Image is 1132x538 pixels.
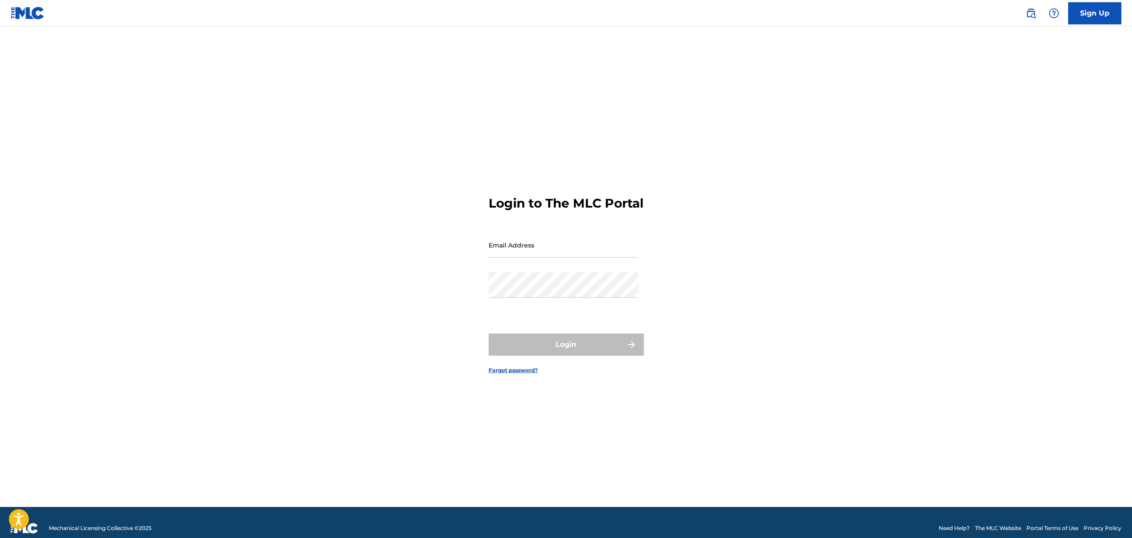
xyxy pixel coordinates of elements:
[49,524,152,532] span: Mechanical Licensing Collective © 2025
[1068,2,1121,24] a: Sign Up
[1084,524,1121,532] a: Privacy Policy
[11,7,45,20] img: MLC Logo
[939,524,970,532] a: Need Help?
[1026,524,1078,532] a: Portal Terms of Use
[1049,8,1059,19] img: help
[975,524,1021,532] a: The MLC Website
[1088,495,1132,538] iframe: Chat Widget
[489,196,643,211] h3: Login to The MLC Portal
[1045,4,1063,22] div: Help
[1026,8,1036,19] img: search
[489,366,538,374] a: Forgot password?
[11,523,38,534] img: logo
[1022,4,1040,22] a: Public Search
